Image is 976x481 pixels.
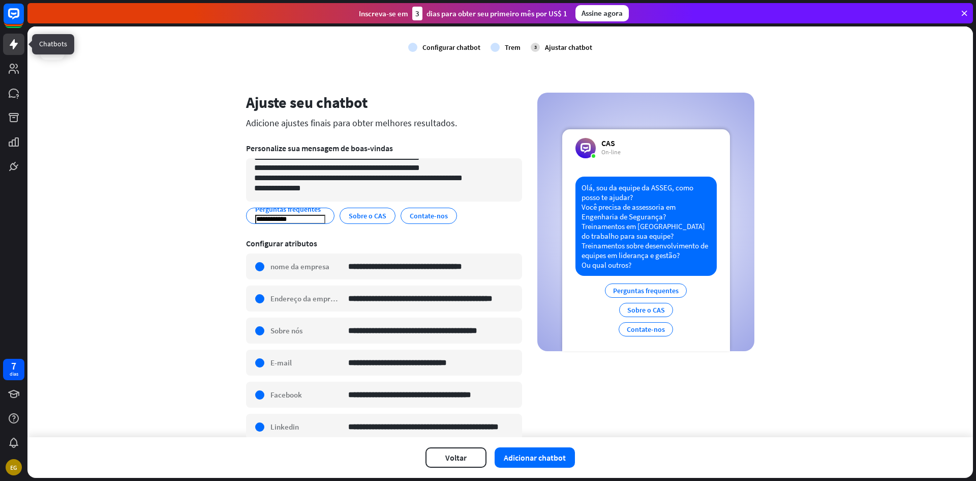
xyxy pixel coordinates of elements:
[359,9,408,18] font: Inscreva-se em
[409,210,449,221] span: Contate-nos
[246,143,393,153] font: Personalize sua mensagem de boas-vindas
[425,447,486,468] button: Voltar
[3,359,24,380] a: 7 dias
[445,452,467,463] font: Voltar
[627,325,665,334] font: Contate-nos
[246,117,457,129] font: Adicione ajustes finais para obter melhores resultados.
[505,43,521,52] font: Trem
[582,8,623,18] font: Assine agora
[422,43,480,52] font: Configurar chatbot
[254,204,326,225] span: FAQ
[410,211,448,220] font: Contate-nos
[255,205,321,214] font: Perguntas frequentes
[426,9,567,18] font: dias para obter seu primeiro mês por US$ 1
[10,464,17,471] font: EG
[545,43,592,52] font: Ajustar chatbot
[415,9,419,18] font: 3
[246,238,317,248] font: Configurar atributos
[11,359,16,372] font: 7
[495,447,575,468] button: Adicionar chatbot
[534,44,537,50] font: 3
[601,138,615,148] font: CAS
[246,93,368,112] font: Ajuste seu chatbot
[613,286,679,295] font: Perguntas frequentes
[504,452,566,463] font: Adicionar chatbot
[8,4,39,35] button: Abra o widget de bate-papo do LiveChat
[10,371,18,377] font: dias
[348,210,387,221] span: Sobre o CAS
[601,148,621,156] font: On-line
[349,211,386,220] font: Sobre o CAS
[575,177,717,276] div: Olá, sou da equipe da ASSEG, como posso te ajudar? Você precisa de assessoria em Engenharia de Se...
[627,305,665,315] font: Sobre o CAS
